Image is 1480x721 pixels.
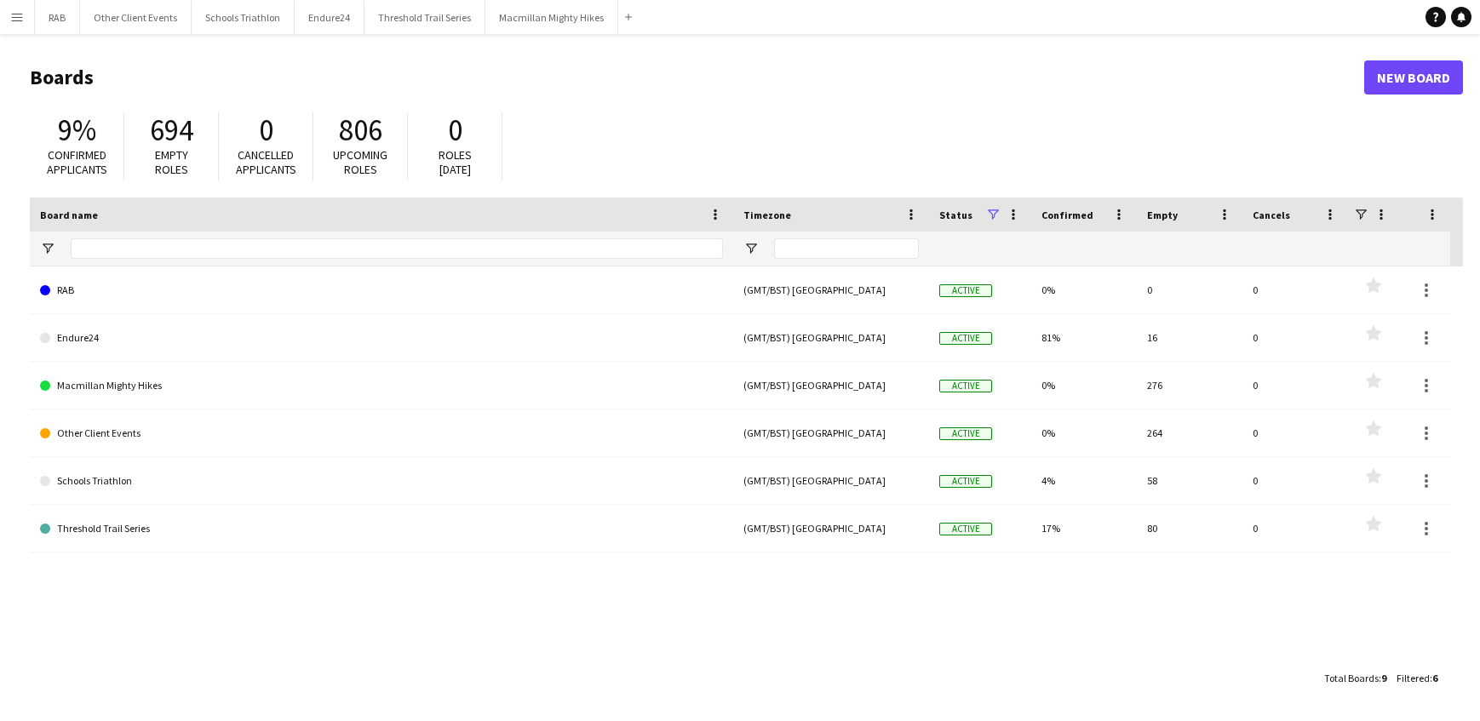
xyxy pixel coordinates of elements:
span: 9% [58,112,96,149]
div: 276 [1137,362,1242,409]
button: Open Filter Menu [40,241,55,256]
div: 0 [1242,457,1348,504]
span: 6 [1432,672,1437,684]
a: New Board [1364,60,1463,94]
input: Board name Filter Input [71,238,723,259]
span: Filtered [1397,672,1430,684]
div: : [1397,661,1437,695]
span: Empty [1147,209,1178,221]
span: Empty roles [155,147,188,177]
a: Other Client Events [40,409,723,457]
div: (GMT/BST) [GEOGRAPHIC_DATA] [733,266,929,313]
span: Board name [40,209,98,221]
div: 17% [1031,505,1137,552]
div: 16 [1137,314,1242,361]
span: Confirmed [1041,209,1093,221]
span: Active [939,332,992,345]
h1: Boards [30,65,1364,90]
button: Open Filter Menu [743,241,759,256]
span: Status [939,209,972,221]
div: (GMT/BST) [GEOGRAPHIC_DATA] [733,457,929,504]
a: Endure24 [40,314,723,362]
div: : [1324,661,1386,695]
div: 0 [1242,266,1348,313]
span: Timezone [743,209,791,221]
span: Active [939,427,992,440]
span: 0 [448,112,462,149]
span: 694 [150,112,193,149]
div: 0% [1031,409,1137,456]
div: 0% [1031,266,1137,313]
span: Active [939,475,992,488]
button: RAB [35,1,80,34]
div: (GMT/BST) [GEOGRAPHIC_DATA] [733,314,929,361]
button: Endure24 [295,1,364,34]
a: Schools Triathlon [40,457,723,505]
span: Active [939,284,992,297]
div: (GMT/BST) [GEOGRAPHIC_DATA] [733,505,929,552]
span: Roles [DATE] [439,147,472,177]
button: Threshold Trail Series [364,1,485,34]
span: Upcoming roles [333,147,387,177]
div: 58 [1137,457,1242,504]
span: Total Boards [1324,672,1379,684]
span: Active [939,380,992,392]
button: Other Client Events [80,1,192,34]
span: Confirmed applicants [47,147,107,177]
span: 0 [259,112,273,149]
div: 0 [1242,314,1348,361]
button: Schools Triathlon [192,1,295,34]
div: 81% [1031,314,1137,361]
div: 0 [1242,505,1348,552]
div: 0 [1242,409,1348,456]
div: 0 [1137,266,1242,313]
span: 9 [1381,672,1386,684]
a: RAB [40,266,723,314]
span: 806 [339,112,382,149]
div: 264 [1137,409,1242,456]
div: (GMT/BST) [GEOGRAPHIC_DATA] [733,409,929,456]
a: Threshold Trail Series [40,505,723,552]
div: 4% [1031,457,1137,504]
span: Active [939,523,992,535]
div: (GMT/BST) [GEOGRAPHIC_DATA] [733,362,929,409]
input: Timezone Filter Input [774,238,919,259]
div: 0% [1031,362,1137,409]
div: 80 [1137,505,1242,552]
a: Macmillan Mighty Hikes [40,362,723,409]
button: Macmillan Mighty Hikes [485,1,618,34]
span: Cancelled applicants [236,147,296,177]
span: Cancels [1253,209,1290,221]
div: 0 [1242,362,1348,409]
